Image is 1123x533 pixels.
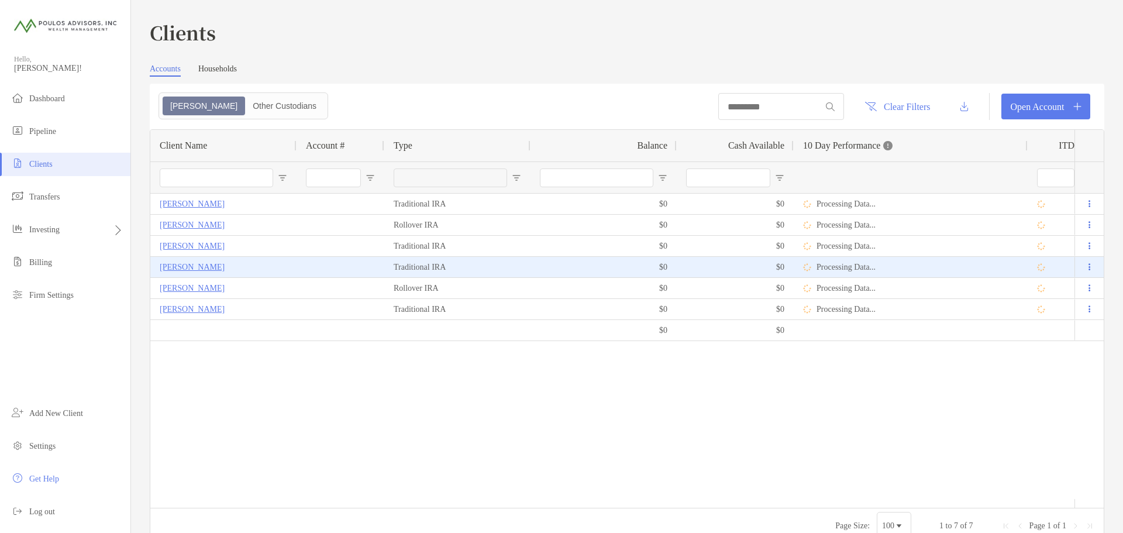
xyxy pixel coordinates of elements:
[531,320,677,341] div: $0
[306,169,361,187] input: Account # Filter Input
[160,140,207,151] span: Client Name
[394,140,412,151] span: Type
[1059,140,1088,151] div: ITD
[803,130,893,161] div: 10 Day Performance
[531,194,677,214] div: $0
[160,239,225,253] a: [PERSON_NAME]
[198,64,237,77] a: Households
[1037,221,1045,229] img: Processing Data icon
[960,521,967,530] span: of
[817,241,876,251] p: Processing Data...
[160,197,225,211] a: [PERSON_NAME]
[29,192,60,201] span: Transfers
[164,98,244,114] div: Zoe
[969,521,973,530] span: 7
[826,102,835,111] img: input icon
[160,260,225,274] a: [PERSON_NAME]
[677,320,794,341] div: $0
[1037,200,1045,208] img: Processing Data icon
[856,94,939,119] button: Clear Filters
[11,287,25,301] img: firm-settings icon
[1037,263,1045,271] img: Processing Data icon
[29,409,83,418] span: Add New Client
[817,283,876,293] p: Processing Data...
[803,200,811,208] img: Processing Data icon
[11,255,25,269] img: billing icon
[160,281,225,295] a: [PERSON_NAME]
[11,91,25,105] img: dashboard icon
[11,471,25,485] img: get-help icon
[1015,521,1025,531] div: Previous Page
[11,438,25,452] img: settings icon
[954,521,958,530] span: 7
[11,222,25,236] img: investing icon
[11,123,25,137] img: pipeline icon
[803,284,811,293] img: Processing Data icon
[159,92,328,119] div: segmented control
[835,521,870,531] div: Page Size:
[677,194,794,214] div: $0
[531,257,677,277] div: $0
[29,474,59,483] span: Get Help
[817,262,876,272] p: Processing Data...
[29,225,60,234] span: Investing
[306,140,345,151] span: Account #
[366,173,375,183] button: Open Filter Menu
[531,299,677,319] div: $0
[11,156,25,170] img: clients icon
[775,173,784,183] button: Open Filter Menu
[817,199,876,209] p: Processing Data...
[946,521,952,530] span: to
[160,302,225,317] a: [PERSON_NAME]
[14,64,123,73] span: [PERSON_NAME]!
[29,442,56,451] span: Settings
[246,98,323,114] div: Other Custodians
[658,173,667,183] button: Open Filter Menu
[728,140,784,151] span: Cash Available
[817,220,876,230] p: Processing Data...
[1053,521,1060,530] span: of
[1071,521,1080,531] div: Next Page
[803,242,811,250] img: Processing Data icon
[1037,305,1045,314] img: Processing Data icon
[29,160,53,169] span: Clients
[160,218,225,232] p: [PERSON_NAME]
[803,305,811,314] img: Processing Data icon
[637,140,667,151] span: Balance
[29,127,56,136] span: Pipeline
[512,173,521,183] button: Open Filter Menu
[531,215,677,235] div: $0
[1037,242,1045,250] img: Processing Data icon
[384,215,531,235] div: Rollover IRA
[150,64,181,77] a: Accounts
[384,194,531,214] div: Traditional IRA
[160,169,273,187] input: Client Name Filter Input
[384,278,531,298] div: Rollover IRA
[29,94,65,103] span: Dashboard
[1029,521,1045,530] span: Page
[677,236,794,256] div: $0
[1062,521,1066,530] span: 1
[1037,284,1045,293] img: Processing Data icon
[677,278,794,298] div: $0
[540,169,653,187] input: Balance Filter Input
[14,5,116,47] img: Zoe Logo
[384,299,531,319] div: Traditional IRA
[803,263,811,271] img: Processing Data icon
[29,258,52,267] span: Billing
[677,215,794,235] div: $0
[531,236,677,256] div: $0
[939,521,943,530] span: 1
[150,19,1104,46] h3: Clients
[803,221,811,229] img: Processing Data icon
[531,278,677,298] div: $0
[677,299,794,319] div: $0
[384,257,531,277] div: Traditional IRA
[817,304,876,314] p: Processing Data...
[29,507,55,516] span: Log out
